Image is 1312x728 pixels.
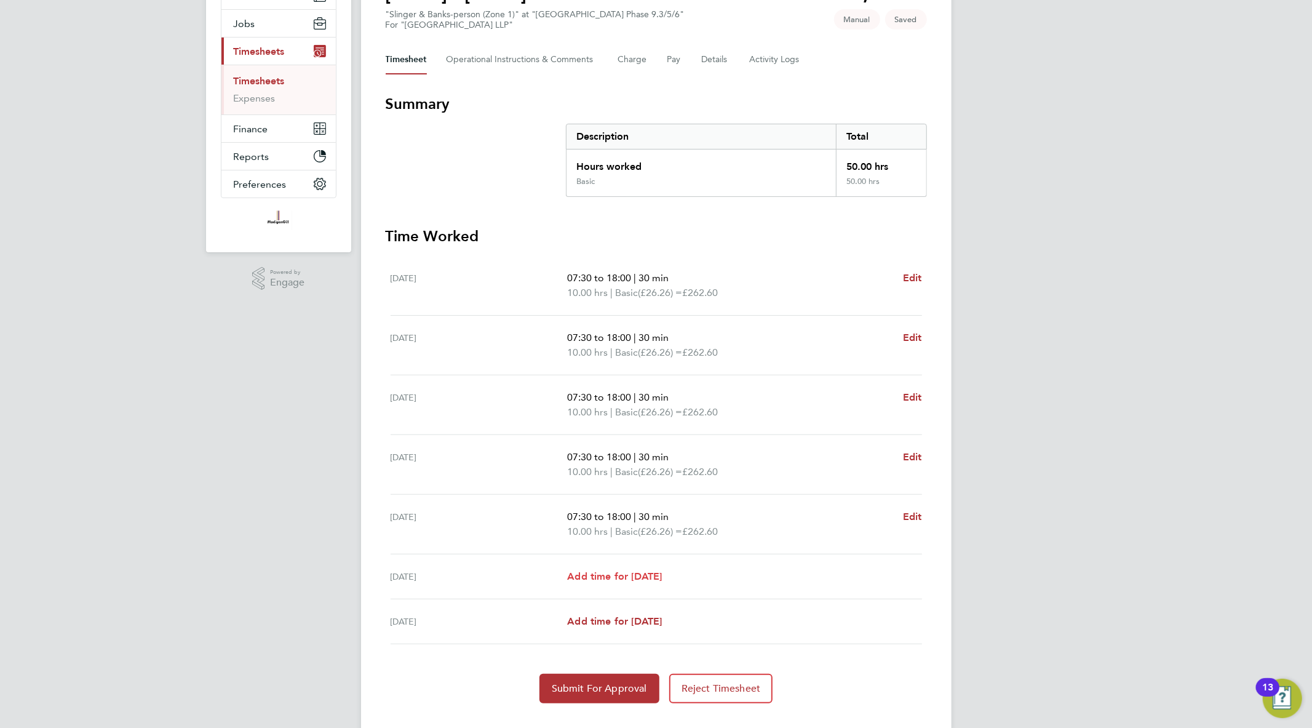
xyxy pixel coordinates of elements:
span: Jobs [234,18,255,30]
span: (£26.26) = [638,406,682,418]
span: 30 min [638,511,669,522]
a: Powered byEngage [252,267,304,290]
div: For "[GEOGRAPHIC_DATA] LLP" [386,20,685,30]
span: £262.60 [682,406,718,418]
a: Edit [903,510,922,524]
span: Timesheets [234,46,285,57]
a: Go to home page [221,210,336,230]
button: Open Resource Center, 13 new notifications [1263,679,1302,718]
a: Edit [903,450,922,465]
div: "Slinger & Banks-person (Zone 1)" at "[GEOGRAPHIC_DATA] Phase 9.3/5/6" [386,9,685,30]
div: [DATE] [391,450,568,479]
div: [DATE] [391,390,568,420]
span: Engage [270,278,304,288]
button: Reject Timesheet [669,674,773,703]
div: [DATE] [391,271,568,300]
div: 50.00 hrs [836,177,926,196]
span: (£26.26) = [638,346,682,358]
span: Basic [615,524,638,539]
div: Timesheets [221,65,336,114]
button: Details [702,45,730,74]
span: (£26.26) = [638,287,682,298]
span: Reject Timesheet [682,682,761,695]
div: 13 [1262,687,1273,703]
button: Timesheet [386,45,427,74]
span: Edit [903,332,922,343]
button: Preferences [221,170,336,198]
span: 10.00 hrs [567,406,608,418]
span: | [634,332,636,343]
span: 07:30 to 18:00 [567,272,631,284]
span: | [634,511,636,522]
section: Timesheet [386,94,927,703]
div: [DATE] [391,510,568,539]
span: Edit [903,272,922,284]
span: Edit [903,391,922,403]
a: Timesheets [234,75,285,87]
span: 07:30 to 18:00 [567,391,631,403]
div: Description [567,124,837,149]
h3: Time Worked [386,226,927,246]
span: | [610,466,613,478]
a: Edit [903,330,922,345]
span: 10.00 hrs [567,287,608,298]
button: Finance [221,115,336,142]
span: Edit [903,511,922,522]
span: | [634,391,636,403]
span: Add time for [DATE] [567,615,662,627]
button: Timesheets [221,38,336,65]
span: 10.00 hrs [567,346,608,358]
div: Summary [566,124,927,197]
span: Basic [615,465,638,479]
button: Reports [221,143,336,170]
span: | [634,451,636,463]
span: (£26.26) = [638,466,682,478]
span: 30 min [638,391,669,403]
div: [DATE] [391,330,568,360]
span: This timesheet was manually created. [834,9,880,30]
span: Basic [615,345,638,360]
span: £262.60 [682,287,718,298]
span: Submit For Approval [552,682,647,695]
span: Add time for [DATE] [567,570,662,582]
button: Activity Logs [750,45,801,74]
button: Charge [618,45,648,74]
div: Total [836,124,926,149]
span: 07:30 to 18:00 [567,332,631,343]
button: Pay [667,45,682,74]
button: Submit For Approval [539,674,659,703]
span: Reports [234,151,269,162]
span: | [610,346,613,358]
span: | [610,526,613,537]
span: 30 min [638,332,669,343]
span: Basic [615,405,638,420]
div: Basic [576,177,595,186]
span: 10.00 hrs [567,526,608,537]
span: £262.60 [682,466,718,478]
span: £262.60 [682,526,718,537]
span: This timesheet is Saved. [885,9,927,30]
span: Finance [234,123,268,135]
span: (£26.26) = [638,526,682,537]
span: Powered by [270,267,304,278]
div: Hours worked [567,150,837,177]
h3: Summary [386,94,927,114]
span: 10.00 hrs [567,466,608,478]
span: | [610,406,613,418]
span: £262.60 [682,346,718,358]
div: [DATE] [391,614,568,629]
div: [DATE] [391,569,568,584]
span: Preferences [234,178,287,190]
img: madigangill-logo-retina.png [264,210,292,230]
span: | [634,272,636,284]
div: 50.00 hrs [836,150,926,177]
span: 30 min [638,272,669,284]
button: Operational Instructions & Comments [447,45,598,74]
span: 07:30 to 18:00 [567,511,631,522]
span: | [610,287,613,298]
span: Edit [903,451,922,463]
button: Jobs [221,10,336,37]
span: Basic [615,286,638,300]
a: Add time for [DATE] [567,569,662,584]
a: Add time for [DATE] [567,614,662,629]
